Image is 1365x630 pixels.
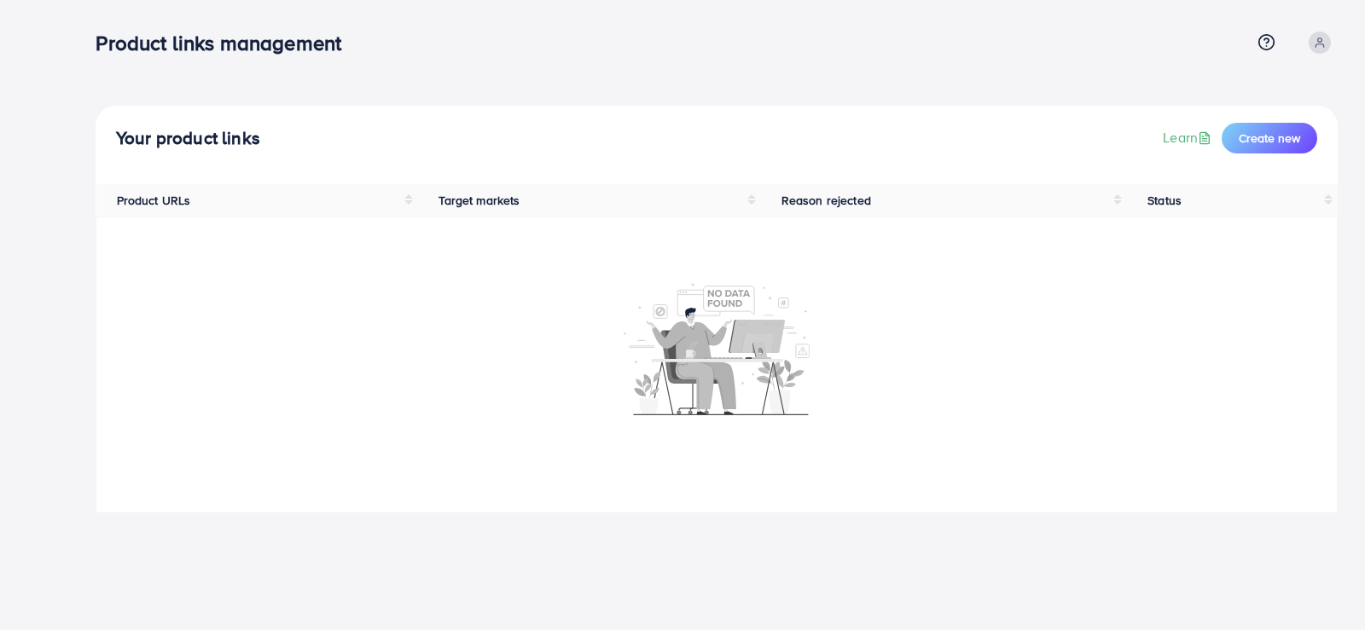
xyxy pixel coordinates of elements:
span: Target markets [439,192,520,209]
span: Status [1147,192,1182,209]
h3: Product links management [96,31,355,55]
a: Learn [1163,128,1215,147]
span: Reason rejected [781,192,871,209]
span: Create new [1239,130,1300,147]
button: Create new [1222,123,1317,153]
h4: Your product links [116,128,260,149]
img: No account [624,281,810,415]
span: Product URLs [117,192,191,209]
